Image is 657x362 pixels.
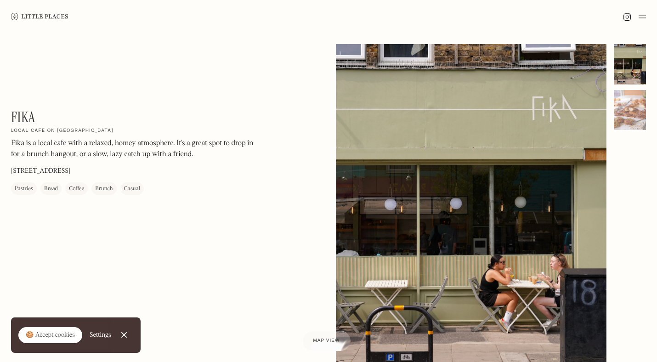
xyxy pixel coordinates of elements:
div: Brunch [95,185,113,194]
a: Map view [302,331,351,351]
div: 🍪 Accept cookies [26,331,75,340]
a: Settings [90,325,111,345]
p: [STREET_ADDRESS] [11,167,70,176]
div: Casual [124,185,140,194]
a: Close Cookie Popup [115,326,133,344]
h2: Local cafe on [GEOGRAPHIC_DATA] [11,128,113,135]
div: Pastries [15,185,33,194]
h1: Fika [11,108,35,126]
p: Fika is a local cafe with a relaxed, homey atmosphere. It's a great spot to drop in for a brunch ... [11,138,259,160]
a: 🍪 Accept cookies [18,327,82,344]
div: Coffee [69,185,84,194]
span: Map view [313,338,340,343]
div: Bread [44,185,58,194]
div: Settings [90,332,111,338]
